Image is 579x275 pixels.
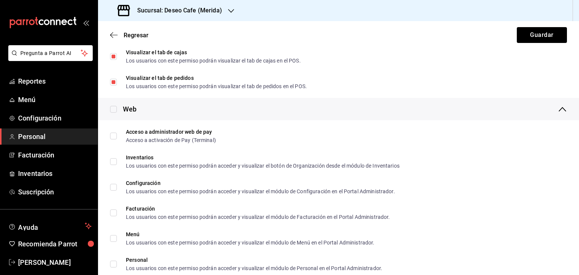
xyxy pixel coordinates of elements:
div: Menú [126,232,375,237]
div: Visualizar el tab de pedidos [126,75,307,81]
div: Los usuarios con este permiso podrán acceder y visualizar el módulo de Facturación en el Portal A... [126,214,390,220]
div: Facturación [126,206,390,211]
div: Los usuarios con este permiso podrán visualizar el tab de pedidos en el POS. [126,84,307,89]
span: Ayuda [18,222,82,231]
div: Configuración [126,180,395,186]
div: Visualizar el tab de cajas [126,50,301,55]
span: [PERSON_NAME] [18,257,92,267]
div: Los usuarios con este permiso podrán acceder y visualizar el módulo de Menú en el Portal Administ... [126,240,375,245]
button: Regresar [110,32,149,39]
span: Personal [18,131,92,142]
a: Pregunta a Parrot AI [5,55,93,63]
span: Inventarios [18,168,92,179]
span: Menú [18,95,92,105]
h3: Sucursal: Deseo Cafe (Merida) [131,6,222,15]
div: Los usuarios con este permiso podrán acceder y visualizar el módulo de Configuración en el Portal... [126,189,395,194]
button: open_drawer_menu [83,20,89,26]
div: Acceso a administrador web de pay [126,129,216,134]
div: Los usuarios con este permiso podrán acceder y visualizar el botón de Organización desde el módul... [126,163,400,168]
div: Inventarios [126,155,400,160]
div: Personal [126,257,382,263]
button: Guardar [517,27,567,43]
span: Pregunta a Parrot AI [20,49,81,57]
span: Configuración [18,113,92,123]
span: Facturación [18,150,92,160]
span: Recomienda Parrot [18,239,92,249]
span: Reportes [18,76,92,86]
div: Web [123,104,136,114]
div: Los usuarios con este permiso podrán visualizar el tab de cajas en el POS. [126,58,301,63]
button: Pregunta a Parrot AI [8,45,93,61]
div: Los usuarios con este permiso podrán acceder y visualizar el módulo de Personal en el Portal Admi... [126,266,382,271]
span: Suscripción [18,187,92,197]
span: Regresar [124,32,149,39]
div: Acceso a activación de Pay (Terminal) [126,137,216,143]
